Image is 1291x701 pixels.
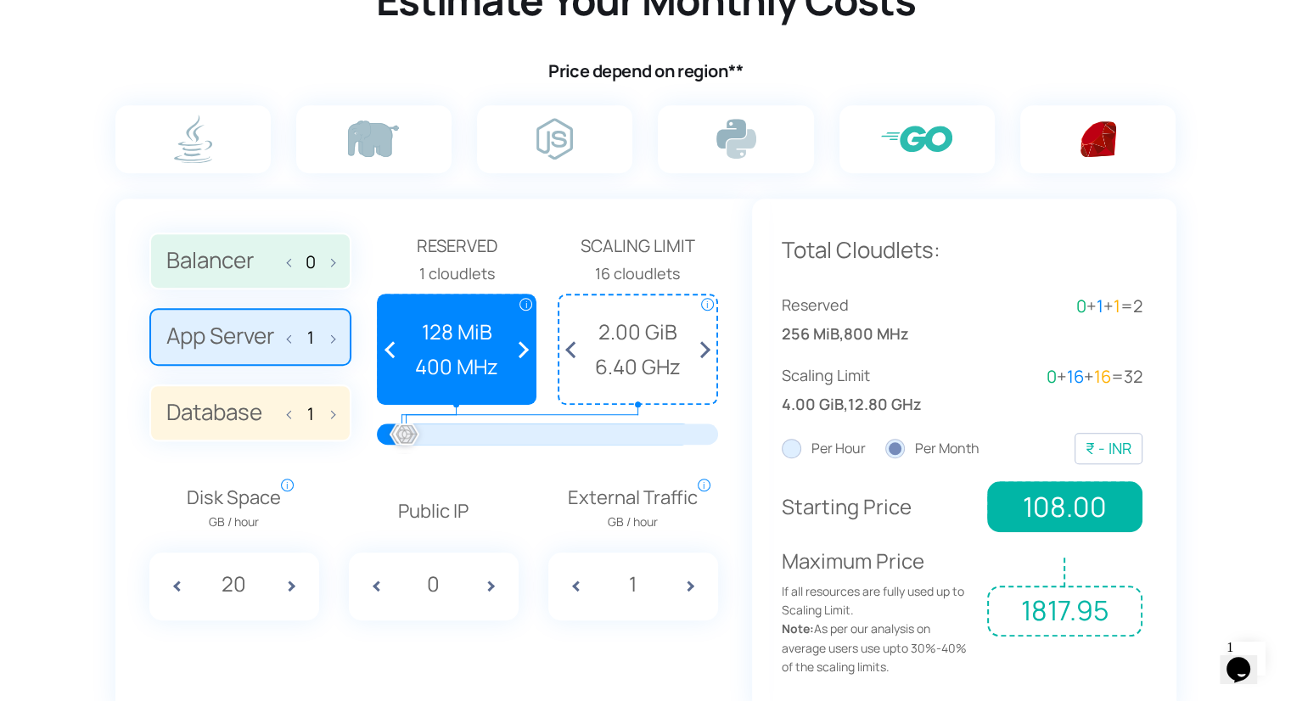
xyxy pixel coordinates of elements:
[782,363,963,388] span: Scaling Limit
[1220,633,1274,684] iframe: chat widget
[1067,365,1084,388] span: 16
[149,233,351,290] label: Balancer
[349,496,519,526] p: Public IP
[519,298,532,311] span: i
[281,479,294,491] span: i
[701,298,714,311] span: i
[187,483,281,532] span: Disk Space
[377,233,537,260] span: Reserved
[149,384,351,442] label: Database
[377,261,537,286] div: 1 cloudlets
[348,121,399,157] img: php
[782,392,844,417] span: 4.00 GiB
[962,363,1142,390] div: + + =
[782,620,814,637] strong: Note:
[1086,436,1131,461] div: ₹ - INR
[1124,365,1142,388] span: 32
[782,491,975,523] p: Starting Price
[1114,294,1120,317] span: 1
[1047,365,1057,388] span: 0
[848,392,922,417] span: 12.80 GHz
[716,119,756,159] img: python
[174,115,212,163] img: java
[782,293,963,346] div: ,
[387,350,527,383] span: 400 MHz
[1081,121,1116,157] img: ruby
[962,293,1142,320] div: + + =
[881,126,952,152] img: go
[782,545,975,676] p: Maximum Price
[782,582,975,677] span: If all resources are fully used up to Scaling Limit. As per our analysis on average users use upt...
[558,233,718,260] span: Scaling Limit
[568,513,698,531] span: GB / hour
[297,404,324,423] input: Database
[149,308,351,366] label: App Server
[987,481,1142,532] span: 108.00
[782,363,963,417] div: ,
[1133,294,1142,317] span: 2
[782,233,1142,268] p: Total Cloudlets:
[782,293,963,317] span: Reserved
[536,118,573,160] img: node
[297,328,324,347] input: App Server
[885,438,979,460] label: Per Month
[568,350,708,383] span: 6.40 GHz
[387,316,527,348] span: 128 MiB
[1094,365,1111,388] span: 16
[297,252,324,272] input: Balancer
[111,60,1181,82] h4: Price depend on region**
[782,322,839,346] span: 256 MiB
[844,322,909,346] span: 800 MHz
[698,479,710,491] span: i
[568,483,698,532] span: External Traffic
[187,513,281,531] span: GB / hour
[1076,294,1086,317] span: 0
[987,586,1142,637] span: 1817.95
[782,438,866,460] label: Per Hour
[558,261,718,286] div: 16 cloudlets
[568,316,708,348] span: 2.00 GiB
[1097,294,1103,317] span: 1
